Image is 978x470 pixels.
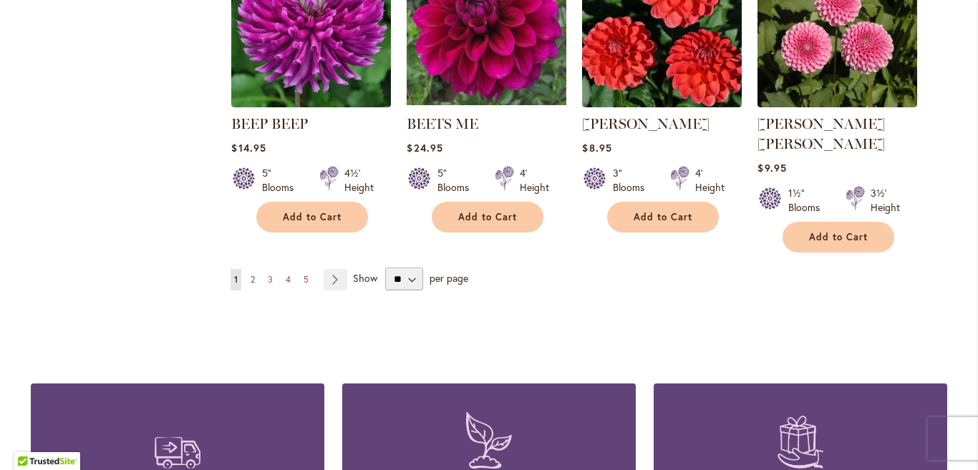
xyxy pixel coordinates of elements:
span: 3 [268,274,273,285]
div: 4' Height [695,166,725,195]
span: $9.95 [757,161,786,175]
span: $24.95 [407,141,442,155]
iframe: Launch Accessibility Center [11,419,51,459]
a: 5 [300,269,312,290]
a: BENJAMIN MATTHEW [582,97,742,110]
a: 2 [247,269,258,290]
a: 4 [282,269,294,290]
a: BETTY ANNE [757,97,917,110]
a: BEETS ME [407,115,478,132]
a: BEEP BEEP [231,97,391,110]
div: 5" Blooms [262,166,302,195]
a: BEEP BEEP [231,115,308,132]
span: 2 [251,274,255,285]
span: 5 [304,274,309,285]
span: Add to Cart [809,231,868,243]
div: 3½' Height [871,186,900,215]
a: [PERSON_NAME] [PERSON_NAME] [757,115,885,152]
button: Add to Cart [432,202,543,232]
span: $8.95 [582,141,611,155]
button: Add to Cart [607,202,719,232]
span: per page [430,271,468,285]
a: 3 [264,269,276,290]
div: 3" Blooms [613,166,653,195]
span: Show [353,271,377,285]
button: Add to Cart [256,202,368,232]
span: Add to Cart [634,211,692,223]
span: 4 [286,274,291,285]
div: 5" Blooms [437,166,478,195]
span: Add to Cart [283,211,342,223]
span: Add to Cart [458,211,517,223]
a: [PERSON_NAME] [582,115,710,132]
span: 1 [234,274,238,285]
div: 1½" Blooms [788,186,828,215]
span: $14.95 [231,141,266,155]
div: 4' Height [520,166,549,195]
div: 4½' Height [344,166,374,195]
a: BEETS ME [407,97,566,110]
button: Add to Cart [783,222,894,253]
